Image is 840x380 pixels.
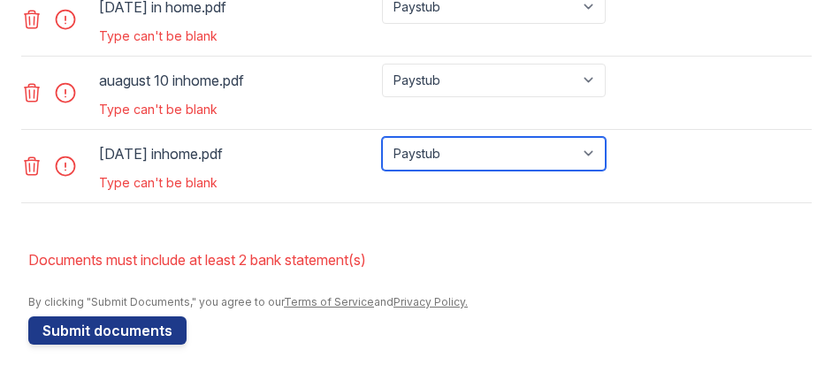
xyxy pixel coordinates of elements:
[99,101,609,118] div: Type can't be blank
[284,295,374,308] a: Terms of Service
[28,242,812,277] li: Documents must include at least 2 bank statement(s)
[99,140,375,168] div: [DATE] inhome.pdf
[99,174,609,192] div: Type can't be blank
[28,316,187,345] button: Submit documents
[99,27,609,45] div: Type can't be blank
[393,295,468,308] a: Privacy Policy.
[99,66,375,95] div: auagust 10 inhome.pdf
[28,295,812,309] div: By clicking "Submit Documents," you agree to our and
